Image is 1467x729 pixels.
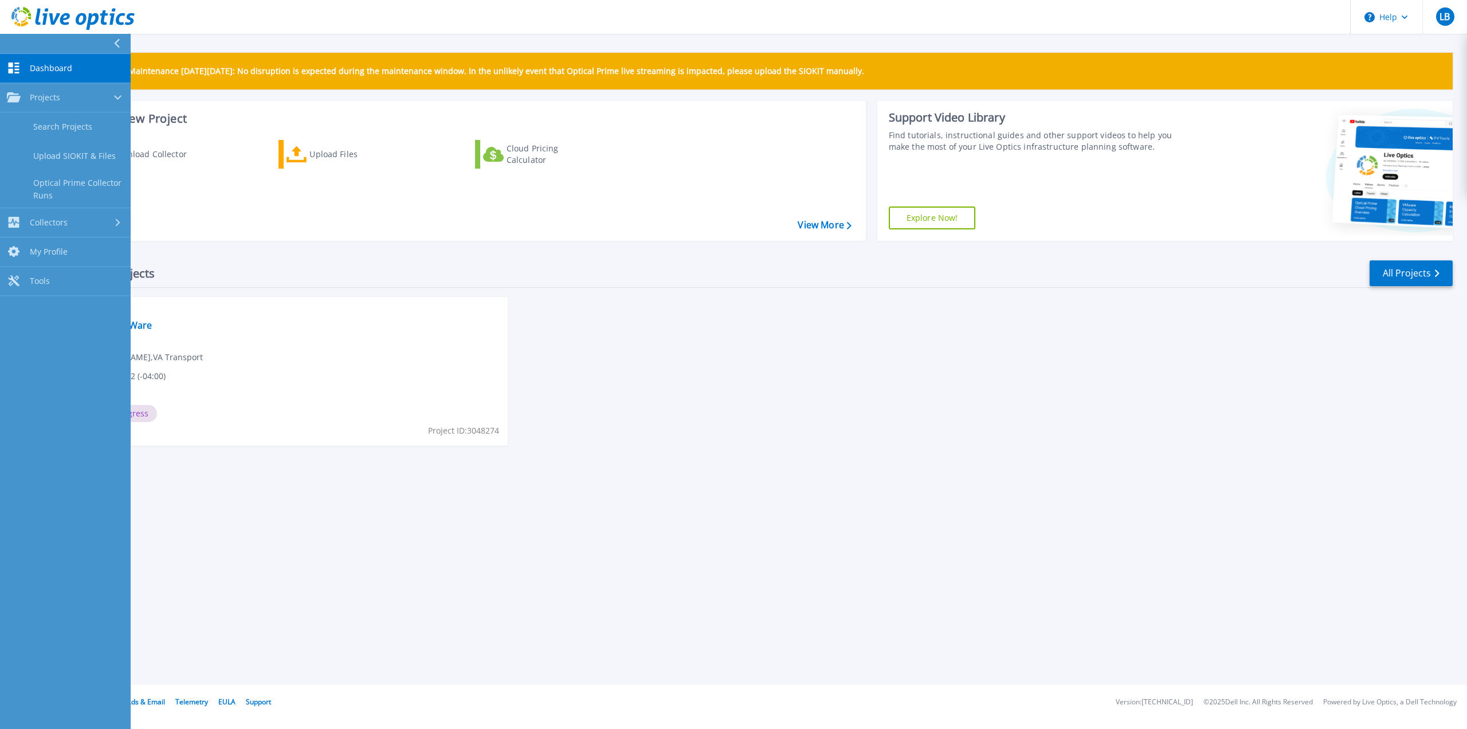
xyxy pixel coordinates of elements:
a: Telemetry [175,697,208,707]
li: © 2025 Dell Inc. All Rights Reserved [1203,699,1313,706]
span: Projects [30,92,60,103]
a: Cloud Pricing Calculator [475,140,603,169]
a: Explore Now! [889,206,976,229]
a: View More [798,220,851,231]
span: LB [1439,12,1450,21]
span: Optical Prime [87,304,501,317]
div: Upload Files [309,143,401,166]
span: Collectors [30,217,68,228]
a: Ads & Email [127,697,165,707]
p: Scheduled Maintenance [DATE][DATE]: No disruption is expected during the maintenance window. In t... [85,67,864,76]
span: Tools [30,276,50,286]
li: Powered by Live Optics, a Dell Technology [1323,699,1457,706]
div: Support Video Library [889,110,1186,125]
h3: Start a New Project [81,112,851,125]
span: My Profile [30,247,68,257]
a: EULA [218,697,236,707]
span: Dashboard [30,63,72,73]
div: Cloud Pricing Calculator [507,143,598,166]
a: Support [246,697,271,707]
span: [PERSON_NAME] , VA Transport [87,351,203,364]
a: Download Collector [81,140,209,169]
a: Upload Files [279,140,406,169]
div: Download Collector [111,143,202,166]
a: All Projects [1370,260,1453,286]
li: Version: [TECHNICAL_ID] [1116,699,1193,706]
span: Project ID: 3048274 [428,424,499,437]
div: Find tutorials, instructional guides and other support videos to help you make the most of your L... [889,130,1186,153]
